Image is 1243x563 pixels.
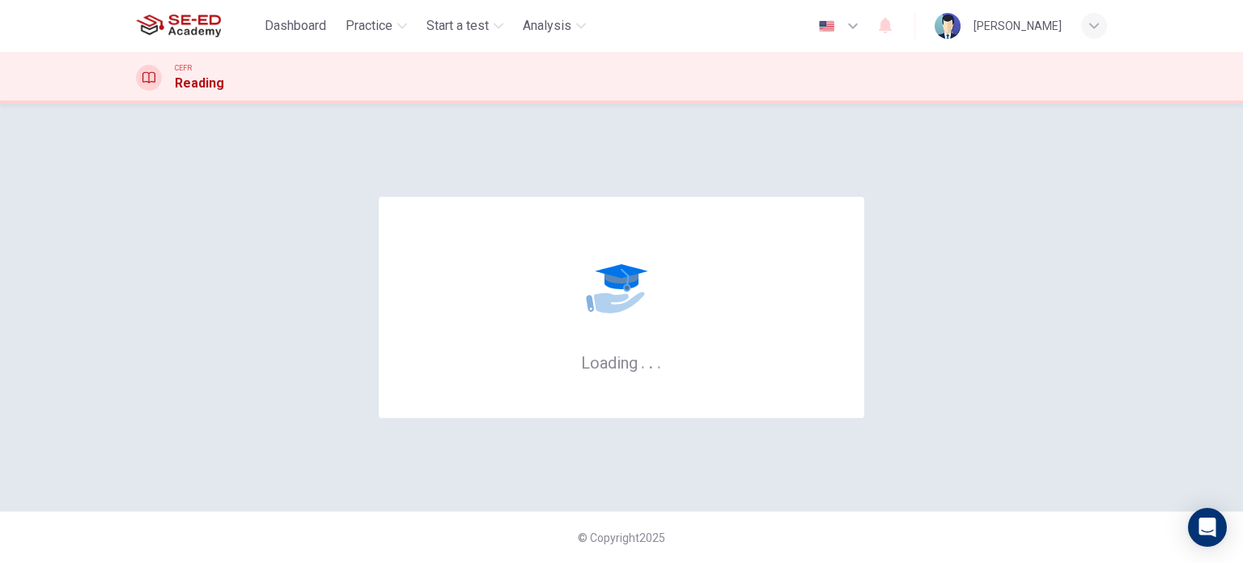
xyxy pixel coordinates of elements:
h1: Reading [175,74,224,93]
button: Start a test [420,11,510,41]
span: CEFR [175,62,192,74]
h6: . [656,348,662,374]
div: Open Intercom Messenger [1188,508,1227,547]
button: Analysis [516,11,592,41]
img: SE-ED Academy logo [136,10,221,42]
img: en [817,20,837,32]
div: [PERSON_NAME] [974,16,1062,36]
span: Start a test [426,16,489,36]
h6: Loading [581,352,662,373]
span: © Copyright 2025 [578,531,665,544]
img: Profile picture [935,13,961,39]
button: Dashboard [258,11,333,41]
span: Analysis [523,16,571,36]
button: Practice [339,11,414,41]
a: SE-ED Academy logo [136,10,258,42]
span: Practice [346,16,392,36]
span: Dashboard [265,16,326,36]
h6: . [648,348,654,374]
h6: . [640,348,646,374]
